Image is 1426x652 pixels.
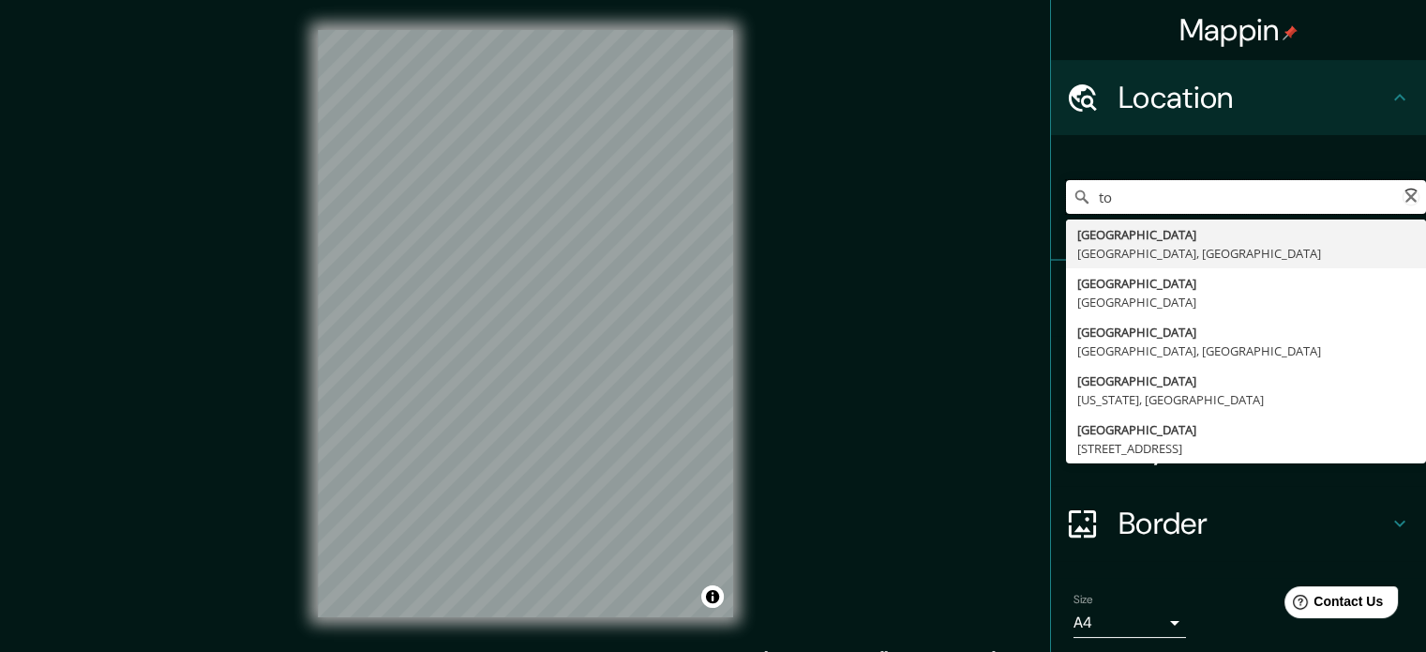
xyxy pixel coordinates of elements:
[1077,293,1415,311] div: [GEOGRAPHIC_DATA]
[1283,25,1298,40] img: pin-icon.png
[1073,608,1186,638] div: A4
[1051,411,1426,486] div: Layout
[1077,439,1415,458] div: [STREET_ADDRESS]
[1077,420,1415,439] div: [GEOGRAPHIC_DATA]
[1077,323,1415,341] div: [GEOGRAPHIC_DATA]
[1259,579,1405,631] iframe: Help widget launcher
[318,30,733,617] canvas: Map
[1077,371,1415,390] div: [GEOGRAPHIC_DATA]
[1118,79,1388,116] h4: Location
[1118,430,1388,467] h4: Layout
[1077,244,1415,263] div: [GEOGRAPHIC_DATA], [GEOGRAPHIC_DATA]
[1051,261,1426,336] div: Pins
[1066,180,1426,214] input: Pick your city or area
[701,585,724,608] button: Toggle attribution
[1077,390,1415,409] div: [US_STATE], [GEOGRAPHIC_DATA]
[1077,341,1415,360] div: [GEOGRAPHIC_DATA], [GEOGRAPHIC_DATA]
[1077,274,1415,293] div: [GEOGRAPHIC_DATA]
[1179,11,1298,49] h4: Mappin
[1051,60,1426,135] div: Location
[1051,336,1426,411] div: Style
[1118,505,1388,542] h4: Border
[1073,592,1093,608] label: Size
[1051,486,1426,561] div: Border
[1077,225,1415,244] div: [GEOGRAPHIC_DATA]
